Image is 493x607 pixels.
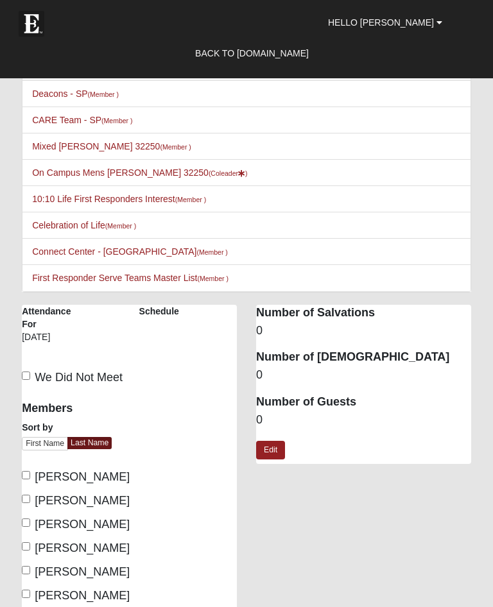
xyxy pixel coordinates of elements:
[256,305,471,321] dt: Number of Salvations
[22,421,53,434] label: Sort by
[256,323,471,339] dd: 0
[22,495,30,503] input: [PERSON_NAME]
[101,117,132,124] small: (Member )
[22,518,30,527] input: [PERSON_NAME]
[35,518,130,531] span: [PERSON_NAME]
[318,6,452,38] a: Hello [PERSON_NAME]
[22,402,237,416] h4: Members
[328,17,434,28] span: Hello [PERSON_NAME]
[256,394,471,411] dt: Number of Guests
[209,169,248,177] small: (Coleader )
[256,412,471,429] dd: 0
[22,542,30,551] input: [PERSON_NAME]
[35,371,123,384] span: We Did Not Meet
[175,196,206,203] small: (Member )
[160,143,191,151] small: (Member )
[32,273,229,283] a: First Responder Serve Teams Master List(Member )
[32,167,247,178] a: On Campus Mens [PERSON_NAME] 32250(Coleader)
[196,248,227,256] small: (Member )
[35,542,130,554] span: [PERSON_NAME]
[22,372,30,380] input: We Did Not Meet
[35,565,130,578] span: [PERSON_NAME]
[22,305,61,330] label: Attendance For
[32,115,132,125] a: CARE Team - SP(Member )
[105,222,136,230] small: (Member )
[22,471,30,479] input: [PERSON_NAME]
[35,470,130,483] span: [PERSON_NAME]
[19,11,44,37] img: Eleven22 logo
[32,246,228,257] a: Connect Center - [GEOGRAPHIC_DATA](Member )
[32,220,136,230] a: Celebration of Life(Member )
[88,90,119,98] small: (Member )
[186,37,318,69] a: Back to [DOMAIN_NAME]
[22,566,30,574] input: [PERSON_NAME]
[32,89,119,99] a: Deacons - SP(Member )
[22,437,68,450] a: First Name
[256,367,471,384] dd: 0
[197,275,228,282] small: (Member )
[32,141,191,151] a: Mixed [PERSON_NAME] 32250(Member )
[35,494,130,507] span: [PERSON_NAME]
[22,330,61,352] div: [DATE]
[256,349,471,366] dt: Number of [DEMOGRAPHIC_DATA]
[32,194,206,204] a: 10:10 Life First Responders Interest(Member )
[67,437,112,449] a: Last Name
[256,441,285,459] a: Edit
[139,305,178,318] label: Schedule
